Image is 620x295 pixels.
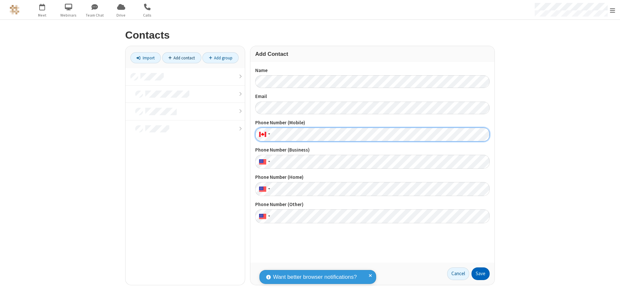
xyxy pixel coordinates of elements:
a: Add group [202,52,239,63]
div: United States: + 1 [255,209,272,223]
label: Email [255,93,490,100]
div: United States: + 1 [255,155,272,169]
a: Import [130,52,161,63]
span: Calls [135,12,160,18]
span: Meet [30,12,54,18]
label: Phone Number (Mobile) [255,119,490,127]
label: Phone Number (Business) [255,146,490,154]
img: QA Selenium DO NOT DELETE OR CHANGE [10,5,19,15]
a: Add contact [162,52,201,63]
a: Cancel [447,267,469,280]
span: Webinars [56,12,81,18]
div: United States: + 1 [255,182,272,196]
span: Team Chat [83,12,107,18]
label: Phone Number (Other) [255,201,490,208]
h2: Contacts [125,30,495,41]
label: Phone Number (Home) [255,174,490,181]
label: Name [255,67,490,74]
h3: Add Contact [255,51,490,57]
button: Save [471,267,490,280]
span: Drive [109,12,133,18]
div: Canada: + 1 [255,128,272,141]
span: Want better browser notifications? [273,273,357,281]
